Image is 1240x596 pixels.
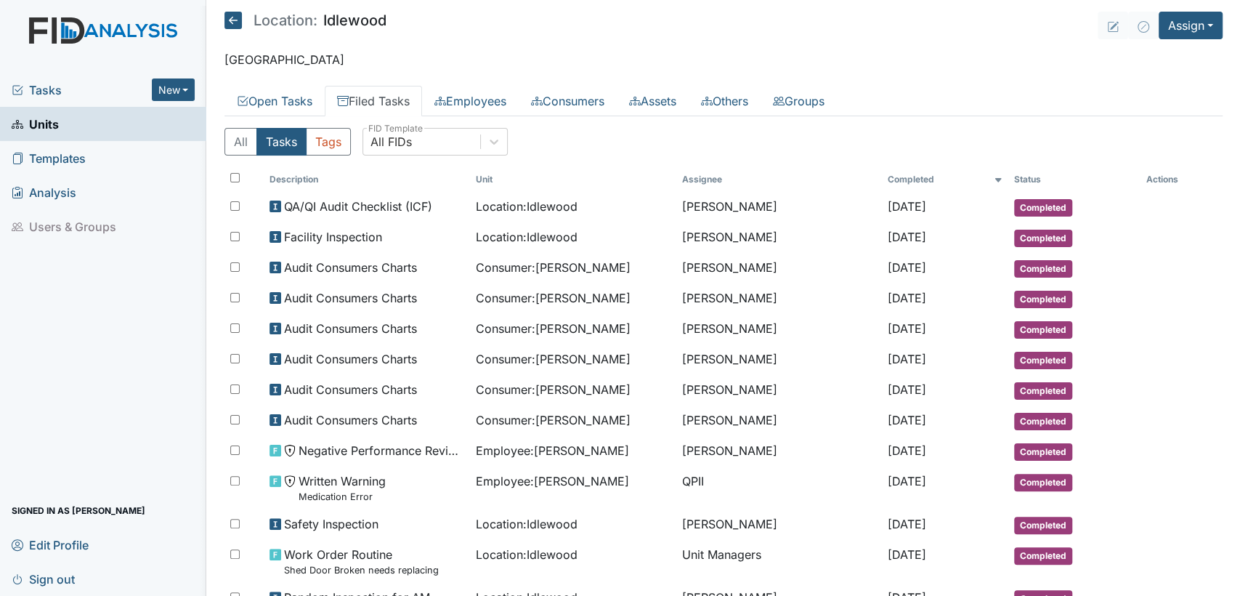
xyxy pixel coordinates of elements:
[676,345,883,375] td: [PERSON_NAME]
[676,314,883,345] td: [PERSON_NAME]
[888,199,926,214] span: [DATE]
[422,86,519,116] a: Employees
[284,320,417,337] span: Audit Consumers Charts
[284,411,417,429] span: Audit Consumers Charts
[224,12,386,29] h5: Idlewood
[470,167,676,192] th: Toggle SortBy
[676,467,883,510] td: QPII
[476,381,631,398] span: Consumer : [PERSON_NAME]
[306,128,351,156] button: Tags
[888,517,926,531] span: [DATE]
[761,86,837,116] a: Groups
[476,411,631,429] span: Consumer : [PERSON_NAME]
[888,260,926,275] span: [DATE]
[676,222,883,253] td: [PERSON_NAME]
[888,291,926,305] span: [DATE]
[12,533,89,556] span: Edit Profile
[1014,413,1072,430] span: Completed
[12,568,75,590] span: Sign out
[888,474,926,488] span: [DATE]
[284,546,439,577] span: Work Order Routine Shed Door Broken needs replacing
[370,133,412,150] div: All FIDs
[224,128,257,156] button: All
[224,51,1223,68] p: [GEOGRAPHIC_DATA]
[12,147,86,169] span: Templates
[284,563,439,577] small: Shed Door Broken needs replacing
[476,259,631,276] span: Consumer : [PERSON_NAME]
[476,289,631,307] span: Consumer : [PERSON_NAME]
[476,442,629,459] span: Employee : [PERSON_NAME]
[1014,291,1072,308] span: Completed
[1014,352,1072,369] span: Completed
[12,499,145,522] span: Signed in as [PERSON_NAME]
[284,198,432,215] span: QA/QI Audit Checklist (ICF)
[299,442,464,459] span: Negative Performance Review
[1008,167,1140,192] th: Toggle SortBy
[1159,12,1223,39] button: Assign
[476,546,578,563] span: Location : Idlewood
[284,259,417,276] span: Audit Consumers Charts
[676,540,883,583] td: Unit Managers
[1014,382,1072,400] span: Completed
[1014,547,1072,565] span: Completed
[676,283,883,314] td: [PERSON_NAME]
[888,382,926,397] span: [DATE]
[224,86,325,116] a: Open Tasks
[882,167,1008,192] th: Toggle SortBy
[224,128,351,156] div: Type filter
[325,86,422,116] a: Filed Tasks
[264,167,470,192] th: Toggle SortBy
[1014,230,1072,247] span: Completed
[676,167,883,192] th: Assignee
[1140,167,1213,192] th: Actions
[888,321,926,336] span: [DATE]
[476,228,578,246] span: Location : Idlewood
[676,253,883,283] td: [PERSON_NAME]
[519,86,617,116] a: Consumers
[254,13,317,28] span: Location:
[1014,443,1072,461] span: Completed
[888,443,926,458] span: [DATE]
[12,181,76,204] span: Analysis
[476,320,631,337] span: Consumer : [PERSON_NAME]
[676,510,883,540] td: [PERSON_NAME]
[1014,199,1072,217] span: Completed
[12,81,152,99] a: Tasks
[617,86,689,116] a: Assets
[888,352,926,366] span: [DATE]
[284,381,417,398] span: Audit Consumers Charts
[676,436,883,467] td: [PERSON_NAME]
[676,192,883,222] td: [PERSON_NAME]
[284,515,378,533] span: Safety Inspection
[230,173,240,182] input: Toggle All Rows Selected
[12,113,59,135] span: Units
[284,228,382,246] span: Facility Inspection
[152,78,195,101] button: New
[1014,474,1072,491] span: Completed
[284,289,417,307] span: Audit Consumers Charts
[476,472,629,490] span: Employee : [PERSON_NAME]
[676,375,883,406] td: [PERSON_NAME]
[888,413,926,427] span: [DATE]
[476,515,578,533] span: Location : Idlewood
[888,547,926,562] span: [DATE]
[476,198,578,215] span: Location : Idlewood
[1014,321,1072,339] span: Completed
[1014,517,1072,534] span: Completed
[299,490,386,504] small: Medication Error
[676,406,883,436] td: [PERSON_NAME]
[689,86,761,116] a: Others
[476,350,631,368] span: Consumer : [PERSON_NAME]
[1014,260,1072,278] span: Completed
[299,472,386,504] span: Written Warning Medication Error
[284,350,417,368] span: Audit Consumers Charts
[256,128,307,156] button: Tasks
[888,230,926,244] span: [DATE]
